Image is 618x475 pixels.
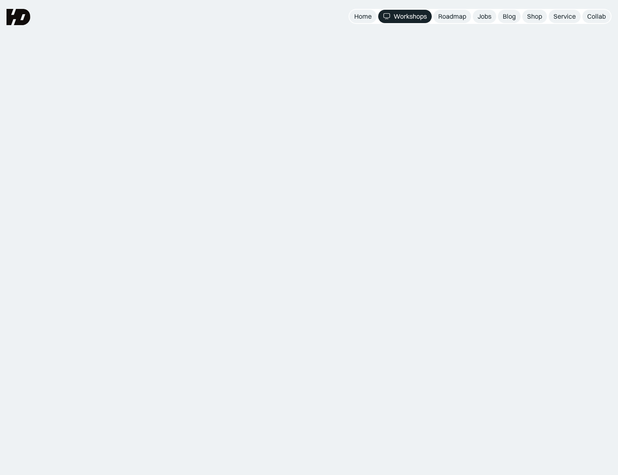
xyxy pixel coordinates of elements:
[473,10,496,23] a: Jobs
[549,10,581,23] a: Service
[378,10,432,23] a: Workshops
[498,10,521,23] a: Blog
[349,10,377,23] a: Home
[478,12,491,21] div: Jobs
[433,10,471,23] a: Roadmap
[394,12,427,21] div: Workshops
[527,12,542,21] div: Shop
[354,12,372,21] div: Home
[553,12,576,21] div: Service
[503,12,516,21] div: Blog
[522,10,547,23] a: Shop
[587,12,606,21] div: Collab
[438,12,466,21] div: Roadmap
[582,10,611,23] a: Collab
